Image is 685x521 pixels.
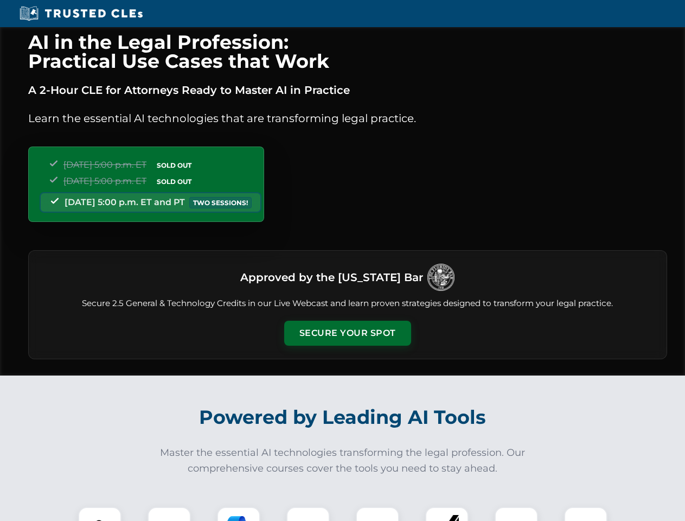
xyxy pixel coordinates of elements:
p: Master the essential AI technologies transforming the legal profession. Our comprehensive courses... [153,445,533,476]
p: Secure 2.5 General & Technology Credits in our Live Webcast and learn proven strategies designed ... [42,297,654,310]
h3: Approved by the [US_STATE] Bar [240,268,423,287]
h1: AI in the Legal Profession: Practical Use Cases that Work [28,33,667,71]
button: Secure Your Spot [284,321,411,346]
span: SOLD OUT [153,160,195,171]
img: Logo [427,264,454,291]
span: [DATE] 5:00 p.m. ET [63,160,146,170]
p: A 2-Hour CLE for Attorneys Ready to Master AI in Practice [28,81,667,99]
span: SOLD OUT [153,176,195,187]
h2: Powered by Leading AI Tools [42,398,643,436]
span: [DATE] 5:00 p.m. ET [63,176,146,186]
p: Learn the essential AI technologies that are transforming legal practice. [28,110,667,127]
img: Trusted CLEs [16,5,146,22]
